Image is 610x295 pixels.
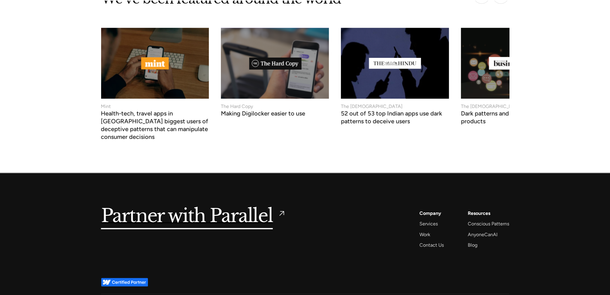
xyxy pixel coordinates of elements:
[419,230,430,239] a: Work
[221,28,329,116] a: The Hard CopyMaking Digilocker easier to use
[461,103,552,110] div: The [DEMOGRAPHIC_DATA] Business Line
[221,111,305,117] h3: Making Digilocker easier to use
[101,209,286,223] a: Partner with Parallel
[468,220,509,228] a: Conscious Patterns
[461,111,569,125] h3: Dark patterns and digitally conscious products
[101,111,209,141] h3: Health-tech, travel apps in [GEOGRAPHIC_DATA] biggest users of deceptive patterns that can manipu...
[341,28,449,124] a: The [DEMOGRAPHIC_DATA]52 out of 53 top Indian apps use dark patterns to deceive users
[341,103,402,110] div: The [DEMOGRAPHIC_DATA]
[419,220,438,228] a: Services
[468,209,490,217] div: Resources
[101,209,273,223] h5: Partner with Parallel
[101,103,111,110] div: Mint
[419,241,444,249] a: Contact Us
[221,103,253,110] div: The Hard Copy
[419,209,441,217] a: Company
[468,241,477,249] a: Blog
[101,28,209,139] a: MintHealth-tech, travel apps in [GEOGRAPHIC_DATA] biggest users of deceptive patterns that can ma...
[341,111,449,125] h3: 52 out of 53 top Indian apps use dark patterns to deceive users
[468,230,497,239] a: AnyoneCanAI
